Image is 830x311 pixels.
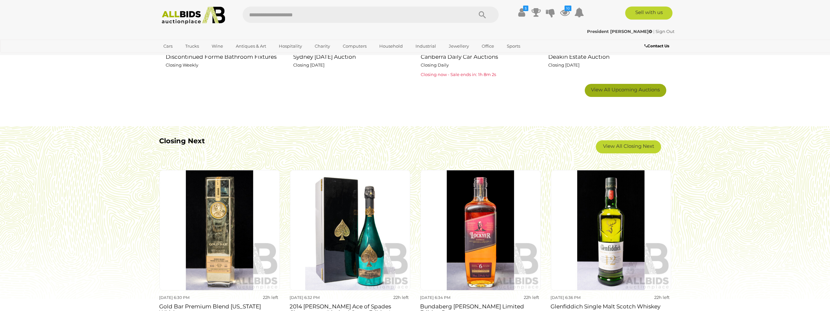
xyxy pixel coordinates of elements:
[159,41,177,52] a: Cars
[310,41,334,52] a: Charity
[466,7,499,23] button: Search
[644,42,671,50] a: Contact Us
[445,41,473,52] a: Jewellery
[159,137,205,145] b: Closing Next
[591,86,660,93] span: View All Upcoming Auctions
[596,140,661,153] a: View All Closing Next
[653,29,655,34] span: |
[393,295,409,300] strong: 22h left
[158,7,229,24] img: Allbids.com.au
[263,295,278,300] strong: 22h left
[503,41,524,52] a: Sports
[411,41,440,52] a: Industrial
[565,6,571,11] i: 10
[551,170,671,290] img: Glenfiddich Single Malt Scotch Whiskey
[207,41,227,52] a: Wine
[232,41,270,52] a: Antiques & Art
[159,294,217,301] div: [DATE] 6:30 PM
[339,41,371,52] a: Computers
[517,7,527,18] a: $
[421,52,535,60] h2: Canberra Daily Car Auctions
[166,61,280,69] p: Closing Weekly
[560,7,570,18] a: 10
[587,29,653,34] a: President [PERSON_NAME]
[625,7,672,20] a: Sell with us
[275,41,306,52] a: Hospitality
[290,294,348,301] div: [DATE] 6:32 PM
[420,170,541,290] img: Bundaberg Darren Lockyer Limited Edition Rum
[293,61,408,69] p: Closing [DATE]
[551,302,671,310] h3: Glenfiddich Single Malt Scotch Whiskey
[420,294,478,301] div: [DATE] 6:34 PM
[548,61,663,69] p: Closing [DATE]
[375,41,407,52] a: Household
[644,43,669,48] b: Contact Us
[523,6,528,11] i: $
[585,84,666,97] a: View All Upcoming Auctions
[587,29,652,34] strong: President [PERSON_NAME]
[166,52,280,60] h2: Discontinued Forme Bathroom Fixtures
[477,41,498,52] a: Office
[293,52,408,60] h2: Sydney [DATE] Auction
[290,170,410,290] img: 2014 Armand De Brignac Ace of Spades Champagne, 'Limited Green Edition' Masters Bottle in Present...
[181,41,203,52] a: Trucks
[524,295,539,300] strong: 22h left
[656,29,674,34] a: Sign Out
[551,294,609,301] div: [DATE] 6:36 PM
[421,72,496,77] span: Closing now - Sale ends in: 1h 8m 2s
[421,61,535,69] p: Closing Daily
[548,52,663,60] h2: Deakin Estate Auction
[159,52,214,62] a: [GEOGRAPHIC_DATA]
[654,295,670,300] strong: 22h left
[159,170,280,290] img: Gold Bar Premium Blend California Whiskey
